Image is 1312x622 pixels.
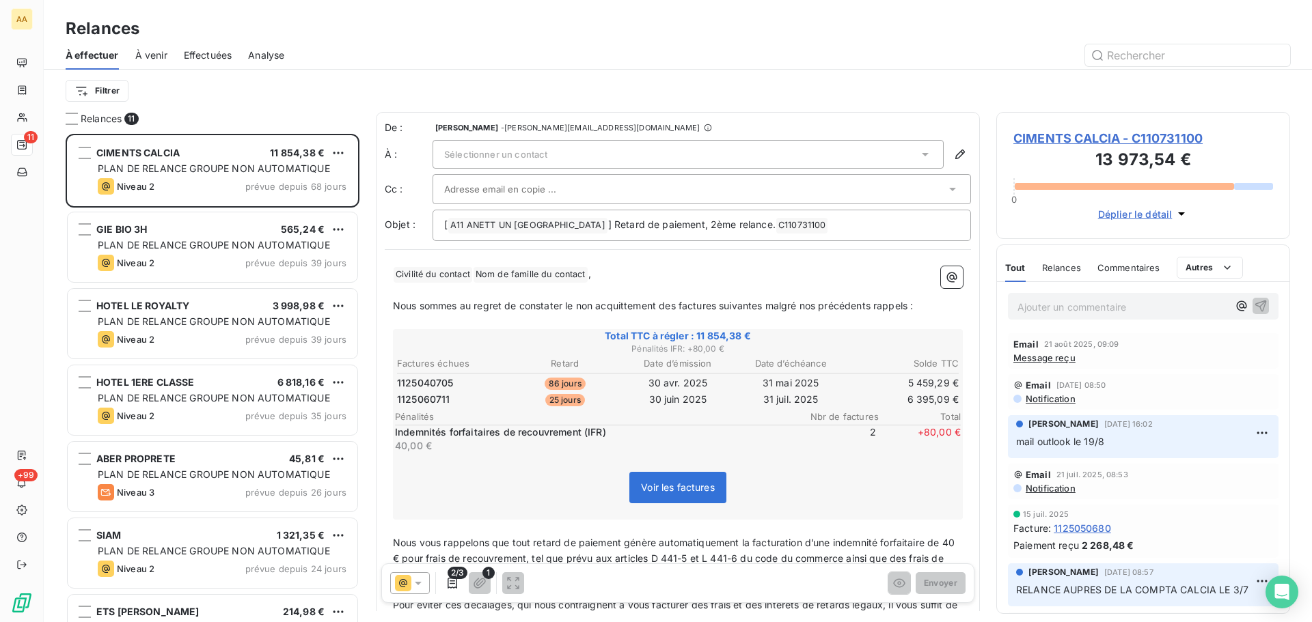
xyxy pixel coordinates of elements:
span: Sélectionner un contact [444,149,547,160]
span: [PERSON_NAME] [1028,566,1099,578]
span: 21 août 2025, 09:09 [1044,340,1119,348]
span: 565,24 € [281,223,325,235]
img: Logo LeanPay [11,592,33,614]
span: Pénalités IFR : + 80,00 € [395,343,961,355]
span: PLAN DE RELANCE GROUPE NON AUTOMATIQUE [98,392,330,404]
span: Commentaires [1097,262,1160,273]
span: Pénalités [395,411,797,422]
div: Open Intercom Messenger [1266,576,1298,608]
span: Effectuées [184,48,232,62]
span: Niveau 2 [117,257,154,268]
span: prévue depuis 24 jours [245,563,346,574]
span: +99 [14,469,38,481]
td: 30 juin 2025 [622,392,733,407]
span: Déplier le détail [1098,207,1173,221]
span: PLAN DE RELANCE GROUPE NON AUTOMATIQUE [98,239,330,251]
span: Message reçu [1013,352,1076,363]
span: Nous sommes au regret de constater le non acquittement des factures suivantes malgré nos précéden... [393,300,913,311]
div: AA [11,8,33,30]
span: Niveau 2 [117,410,154,421]
span: HOTEL 1ERE CLASSE [96,376,195,388]
h3: Relances [66,16,139,41]
span: Niveau 2 [117,334,154,345]
span: Nom de famille du contact [474,267,588,283]
button: Envoyer [916,572,966,594]
span: Total TTC à régler : 11 854,38 € [395,329,961,343]
span: 11 [124,113,138,125]
span: PLAN DE RELANCE GROUPE NON AUTOMATIQUE [98,315,330,327]
span: SIAM [96,529,122,541]
span: PLAN DE RELANCE GROUPE NON AUTOMATIQUE [98,468,330,480]
span: ABER PROPRETE [96,453,176,464]
span: Voir les factures [641,481,715,493]
span: [ [444,218,448,230]
span: CIMENTS CALCIA [96,147,180,158]
td: 30 avr. 2025 [622,376,733,391]
span: 1 321,35 € [277,529,325,541]
span: 1125040705 [397,376,454,390]
span: - [PERSON_NAME][EMAIL_ADDRESS][DOMAIN_NAME] [501,124,700,132]
button: Filtrer [66,80,128,102]
span: [PERSON_NAME] [1028,418,1099,430]
span: À venir [135,48,167,62]
span: 0 [1011,194,1017,205]
span: 2/3 [448,567,467,579]
h3: 13 973,54 € [1013,147,1273,175]
span: prévue depuis 68 jours [245,181,346,192]
button: Déplier le détail [1094,206,1193,222]
span: prévue depuis 39 jours [245,334,346,345]
span: Notification [1024,483,1076,494]
span: 45,81 € [289,453,325,464]
span: PLAN DE RELANCE GROUPE NON AUTOMATIQUE [98,545,330,556]
span: 25 jours [545,394,585,406]
span: Nbr de factures [797,411,879,422]
span: 2 [794,425,876,453]
span: [DATE] 16:02 [1104,420,1153,428]
input: Rechercher [1085,44,1290,66]
span: prévue depuis 39 jours [245,257,346,268]
span: Notification [1024,393,1076,404]
span: Paiement reçu [1013,538,1079,552]
span: + 80,00 € [879,425,961,453]
span: Facture : [1013,521,1051,535]
span: 1125060711 [397,393,450,406]
label: Cc : [385,182,433,196]
span: 214,98 € [283,606,325,617]
span: Relances [81,112,122,126]
input: Adresse email en copie ... [444,179,591,199]
span: CIMENTS CALCIA - C110731100 [1013,129,1273,147]
span: 2 268,48 € [1082,538,1134,552]
td: 31 mai 2025 [735,376,847,391]
p: Indemnités forfaitaires de recouvrement (IFR) [395,425,791,439]
span: 6 818,16 € [277,376,325,388]
span: 3 998,98 € [273,300,325,311]
span: Analyse [248,48,284,62]
span: ] Retard de paiement, 2ème relance. [608,218,776,230]
span: 11 854,38 € [270,147,325,158]
span: A11 ANETT UN [GEOGRAPHIC_DATA] [448,218,607,234]
span: 1 [482,567,495,579]
p: 40,00 € [395,439,791,453]
span: PLAN DE RELANCE GROUPE NON AUTOMATIQUE [98,162,330,174]
span: mail outlook le 19/8 [1016,436,1104,447]
span: Civilité du contact [394,267,472,283]
span: 15 juil. 2025 [1023,510,1069,518]
span: 1125050680 [1054,521,1111,535]
span: Objet : [385,218,415,230]
span: [DATE] 08:57 [1104,568,1153,576]
span: RELANCE AUPRES DE LA COMPTA CALCIA LE 3/7 [1016,584,1248,595]
span: prévue depuis 35 jours [245,410,346,421]
span: [PERSON_NAME] [435,124,498,132]
span: ETS [PERSON_NAME] [96,606,200,617]
span: Email [1013,339,1039,350]
span: GIE BIO 3H [96,223,148,235]
th: Retard [509,356,620,371]
th: Date d’échéance [735,356,847,371]
td: 5 459,29 € [848,376,959,391]
span: HOTEL LE ROYALTY [96,300,189,311]
span: Tout [1005,262,1026,273]
div: grid [66,134,359,622]
td: 6 395,09 € [848,392,959,407]
a: 11 [11,134,32,156]
span: De : [385,121,433,135]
